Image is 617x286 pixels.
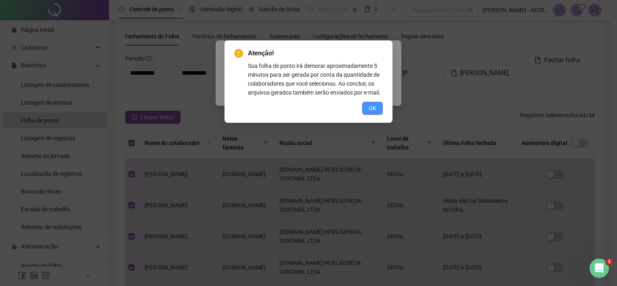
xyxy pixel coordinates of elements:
span: 1 [606,259,613,265]
iframe: Intercom live chat [590,259,609,278]
div: Sua folha de ponto irá demorar aproximadamente 5 minutos para ser gerada por conta da quantidade ... [248,61,383,97]
span: OK [369,104,376,113]
span: exclamation-circle [234,49,243,58]
span: Atenção! [248,48,383,58]
button: OK [362,102,383,115]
